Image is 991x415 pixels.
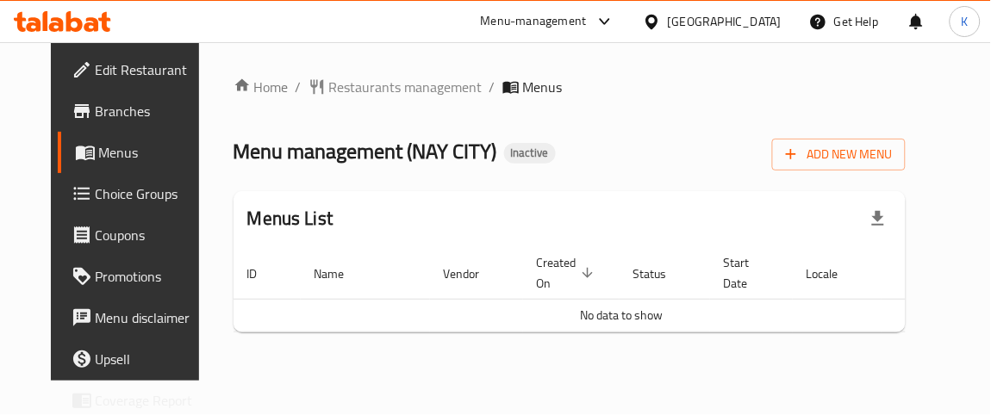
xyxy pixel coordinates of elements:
span: Start Date [724,252,772,294]
span: Locale [807,263,861,284]
span: Coverage Report [96,390,203,411]
div: Export file [857,198,899,239]
nav: breadcrumb [234,77,907,97]
span: Inactive [504,146,556,160]
div: Menu-management [481,11,587,32]
a: Menus [58,132,216,173]
span: Restaurants management [329,77,483,97]
a: Branches [58,90,216,132]
span: Add New Menu [786,144,892,165]
span: No data to show [581,304,664,326]
span: Promotions [96,266,203,287]
div: [GEOGRAPHIC_DATA] [668,12,782,31]
a: Menu disclaimer [58,297,216,338]
span: Choice Groups [96,183,203,204]
a: Edit Restaurant [58,49,216,90]
a: Home [234,77,289,97]
a: Choice Groups [58,173,216,214]
span: Vendor [444,263,502,284]
span: Edit Restaurant [96,59,203,80]
span: Coupons [96,225,203,245]
a: Upsell [58,338,216,380]
a: Restaurants management [309,77,483,97]
span: Menu disclaimer [96,307,203,328]
a: Promotions [58,256,216,297]
span: Upsell [96,349,203,369]
span: Name [315,263,367,284]
div: Inactive [504,143,556,164]
li: / [296,77,302,97]
span: Status [633,263,689,284]
a: Coupons [58,214,216,256]
h2: Menus List [247,206,333,232]
span: Menus [523,77,563,97]
span: Branches [96,101,203,121]
span: Created On [537,252,599,294]
span: Menus [99,142,203,163]
button: Add New Menu [772,139,906,170]
span: ID [247,263,280,284]
span: K [962,12,969,31]
li: / [489,77,495,97]
span: Menu management ( NAY CITY ) [234,132,497,170]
